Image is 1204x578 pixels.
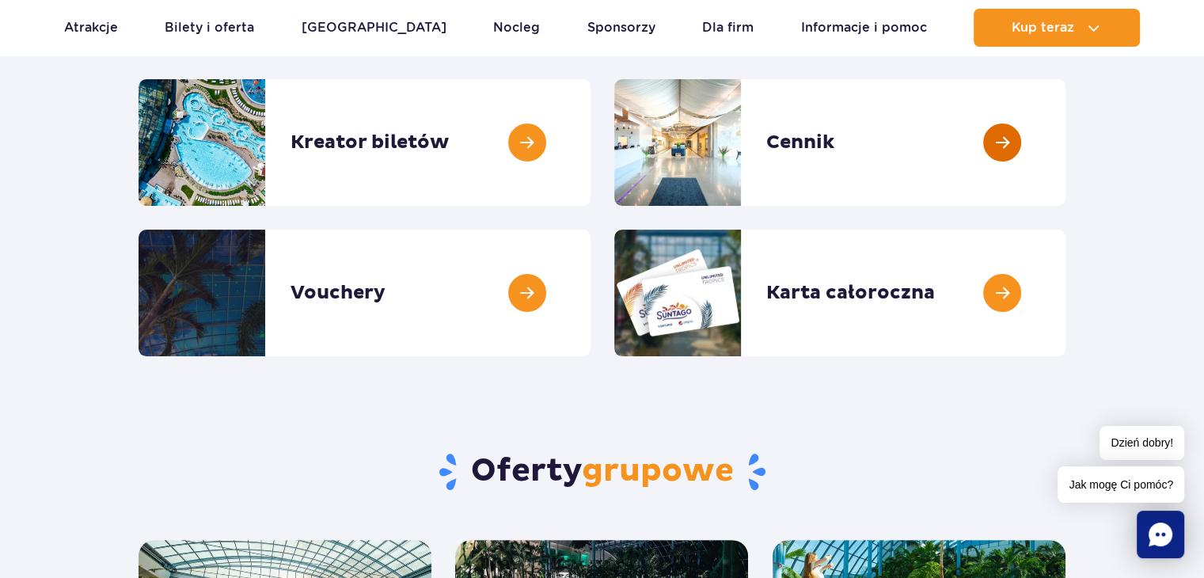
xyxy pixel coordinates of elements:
[582,451,734,491] span: grupowe
[702,9,754,47] a: Dla firm
[493,9,540,47] a: Nocleg
[801,9,927,47] a: Informacje i pomoc
[302,9,446,47] a: [GEOGRAPHIC_DATA]
[139,451,1065,492] h2: Oferty
[1100,426,1184,460] span: Dzień dobry!
[1012,21,1074,35] span: Kup teraz
[1058,466,1184,503] span: Jak mogę Ci pomóc?
[1137,511,1184,558] div: Chat
[165,9,254,47] a: Bilety i oferta
[974,9,1140,47] button: Kup teraz
[587,9,655,47] a: Sponsorzy
[64,9,118,47] a: Atrakcje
